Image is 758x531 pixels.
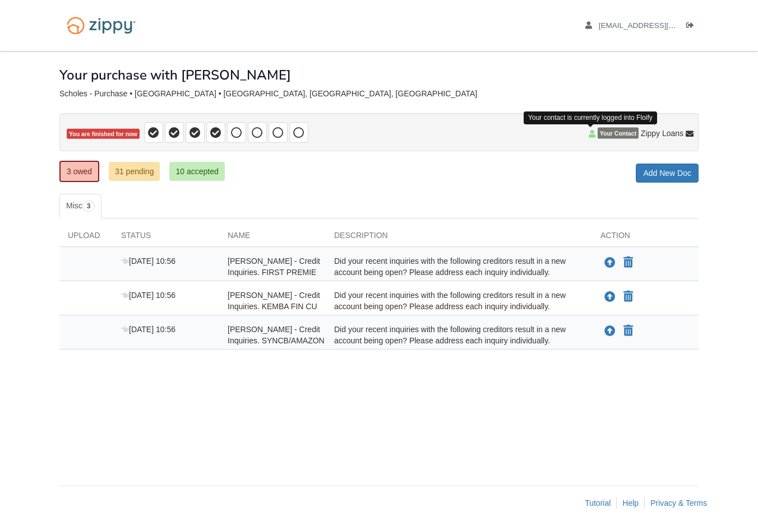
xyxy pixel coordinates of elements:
[82,201,95,212] span: 3
[59,68,291,82] h1: Your purchase with [PERSON_NAME]
[228,325,325,345] span: [PERSON_NAME] - Credit Inquiries. SYNCB/AMAZON
[59,11,143,40] img: Logo
[59,194,101,218] a: Misc
[603,255,617,270] button: Upload Kassandra Scholes - Credit Inquiries. FIRST PREMIE
[121,257,175,265] span: [DATE] 10:56
[228,291,320,311] span: [PERSON_NAME] - Credit Inquiries. KEMBA FIN CU
[59,161,99,182] a: 3 owed
[67,129,140,139] span: You are finished for now
[641,128,683,139] span: Zippy Loans
[585,21,727,32] a: edit profile
[219,230,326,246] div: Name
[326,230,592,246] div: Description
[592,230,699,246] div: Action
[622,324,634,338] button: Declare Kassandra Scholes - Credit Inquiries. SYNCB/AMAZON not applicable
[121,325,175,334] span: [DATE] 10:56
[686,21,699,32] a: Log out
[622,499,639,507] a: Help
[622,290,634,304] button: Declare Kassandra Scholes - Credit Inquiries. KEMBA FIN CU not applicable
[169,162,224,181] a: 10 accepted
[109,162,160,181] a: 31 pending
[650,499,707,507] a: Privacy & Terms
[326,324,592,346] div: Did your recent inquiries with the following creditors result in a new account being open? Please...
[599,21,727,30] span: gscholes@me.com
[121,291,175,300] span: [DATE] 10:56
[598,128,639,139] span: Your Contact
[622,256,634,269] button: Declare Kassandra Scholes - Credit Inquiries. FIRST PREMIE not applicable
[113,230,219,246] div: Status
[585,499,611,507] a: Tutorial
[636,164,699,183] a: Add New Doc
[228,257,320,277] span: [PERSON_NAME] - Credit Inquiries. FIRST PREMIE
[326,255,592,278] div: Did your recent inquiries with the following creditors result in a new account being open? Please...
[326,290,592,312] div: Did your recent inquiries with the following creditors result in a new account being open? Please...
[524,111,657,124] div: Your contact is currently logged into Floify
[59,230,113,246] div: Upload
[603,290,617,304] button: Upload Kassandra Scholes - Credit Inquiries. KEMBA FIN CU
[603,324,617,338] button: Upload Kassandra Scholes - Credit Inquiries. SYNCB/AMAZON
[59,89,699,99] div: Scholes - Purchase • [GEOGRAPHIC_DATA] • [GEOGRAPHIC_DATA], [GEOGRAPHIC_DATA], [GEOGRAPHIC_DATA]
